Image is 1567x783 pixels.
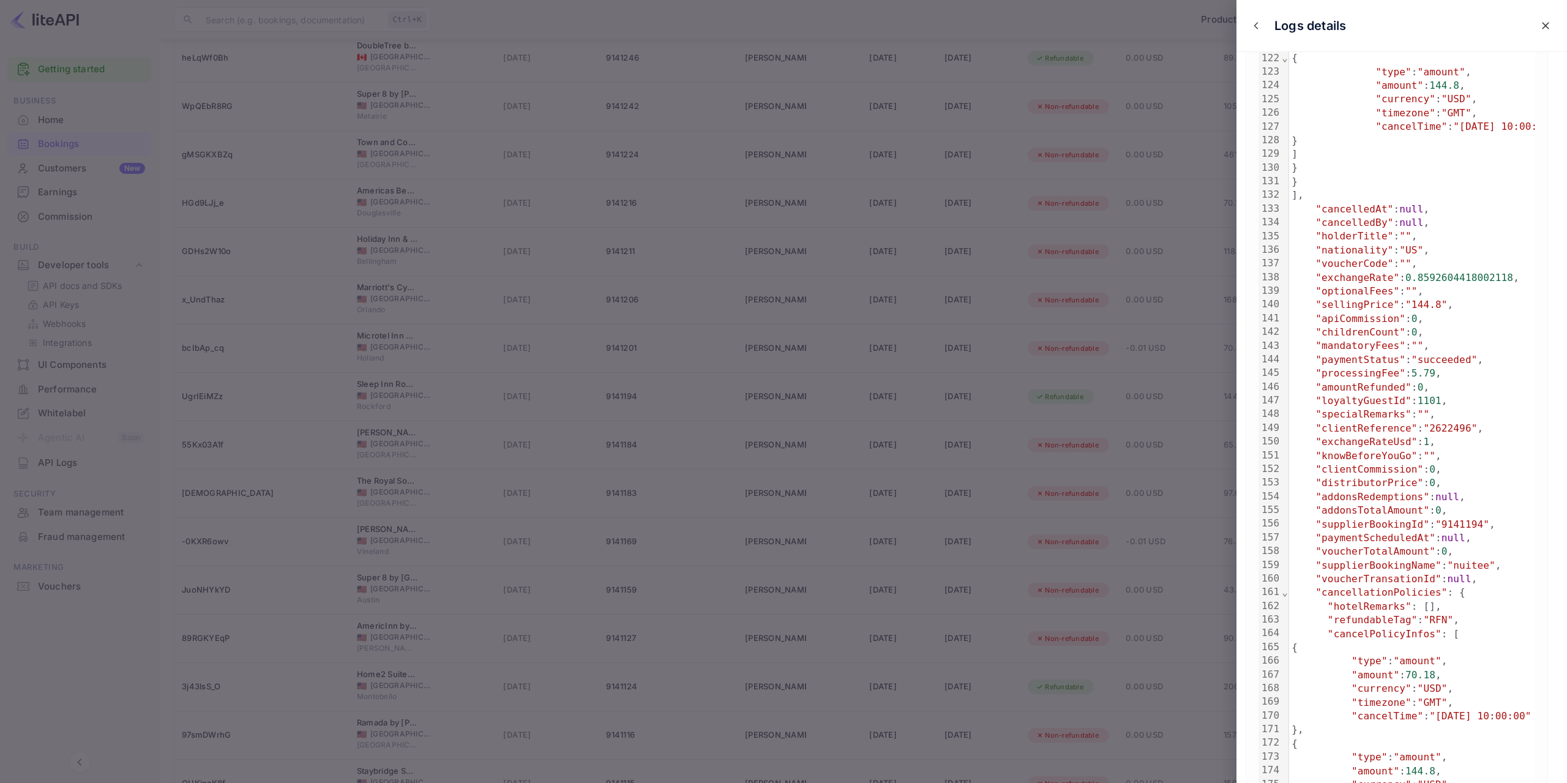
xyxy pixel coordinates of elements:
[1258,92,1281,106] div: 125
[1258,544,1281,558] div: 158
[1315,354,1405,365] span: "paymentStatus"
[1258,449,1281,462] div: 151
[1258,435,1281,448] div: 150
[1393,655,1441,667] span: "amount"
[1435,504,1442,516] span: 0
[1315,491,1429,503] span: "addonsRedemptions"
[1258,599,1281,613] div: 162
[1258,120,1281,133] div: 127
[1315,230,1393,242] span: "holderTitle"
[1258,585,1281,599] div: 161
[1375,121,1447,132] span: "cancelTime"
[1258,106,1281,119] div: 126
[1315,313,1405,324] span: "apiCommission"
[1315,519,1429,530] span: "supplierBookingId"
[1315,450,1417,462] span: "knowBeforeYouGo"
[1442,545,1448,557] span: 0
[1429,463,1435,475] span: 0
[1315,477,1423,489] span: "distributorPrice"
[1258,174,1281,188] div: 131
[1315,203,1393,215] span: "cancelledAt"
[1429,477,1435,489] span: 0
[1352,765,1399,777] span: "amount"
[1258,147,1281,160] div: 129
[1352,669,1399,681] span: "amount"
[1315,285,1399,297] span: "optionalFees"
[1412,340,1424,351] span: ""
[1258,380,1281,394] div: 146
[1258,462,1281,476] div: 152
[1429,710,1531,722] span: "[DATE] 10:00:00"
[1328,601,1412,612] span: "hotelRemarks"
[1412,367,1435,379] span: 5.79
[1258,407,1281,421] div: 148
[1399,258,1412,269] span: ""
[1405,285,1418,297] span: ""
[1315,545,1435,557] span: "voucherTotalAmount"
[1423,614,1453,626] span: "RFN"
[1405,272,1513,283] span: 0.8592604418002118
[1418,66,1465,78] span: "amount"
[1315,217,1393,228] span: "cancelledBy"
[1418,683,1448,694] span: "USD"
[1258,325,1281,339] div: 142
[1258,695,1281,708] div: 169
[1315,573,1441,585] span: "voucherTransationId"
[1258,558,1281,572] div: 159
[1442,532,1465,544] span: null
[1258,421,1281,435] div: 149
[1258,654,1281,667] div: 166
[1375,93,1435,105] span: "currency"
[1258,51,1281,65] div: 122
[1423,450,1435,462] span: ""
[1258,626,1281,640] div: 164
[1448,560,1495,571] span: "nuitee"
[1405,765,1435,777] span: 144.8
[1258,366,1281,380] div: 145
[1423,436,1429,448] span: 1
[1315,422,1417,434] span: "clientReference"
[1435,519,1489,530] span: "9141194"
[1258,736,1281,749] div: 172
[1258,681,1281,695] div: 168
[1405,299,1447,310] span: "144.8"
[1247,17,1265,35] button: close
[1258,503,1281,517] div: 155
[1315,504,1429,516] span: "addonsTotalAmount"
[1315,258,1393,269] span: "voucherCode"
[1315,408,1412,420] span: "specialRemarks"
[1375,80,1423,91] span: "amount"
[1393,751,1441,763] span: "amount"
[1258,750,1281,763] div: 173
[1258,722,1281,736] div: 171
[1418,697,1448,708] span: "GMT"
[1281,586,1288,598] span: Fold line
[1258,215,1281,229] div: 134
[1258,188,1281,201] div: 132
[1442,93,1472,105] span: "USD"
[1435,491,1459,503] span: null
[1448,573,1472,585] span: null
[1258,613,1281,626] div: 163
[1258,668,1281,681] div: 167
[1352,683,1412,694] span: "currency"
[1258,230,1281,243] div: 135
[1442,107,1472,119] span: "GMT"
[1258,640,1281,654] div: 165
[1258,284,1281,298] div: 139
[1258,339,1281,353] div: 143
[1418,408,1430,420] span: ""
[1258,298,1281,311] div: 140
[1315,244,1393,256] span: "nationality"
[1399,203,1423,215] span: null
[1315,326,1405,338] span: "childrenCount"
[1315,381,1412,393] span: "amountRefunded"
[1258,133,1281,147] div: 128
[1258,202,1281,215] div: 133
[1258,517,1281,530] div: 156
[1412,326,1418,338] span: 0
[1258,243,1281,257] div: 136
[1258,312,1281,325] div: 141
[1429,80,1459,91] span: 144.8
[1258,476,1281,489] div: 153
